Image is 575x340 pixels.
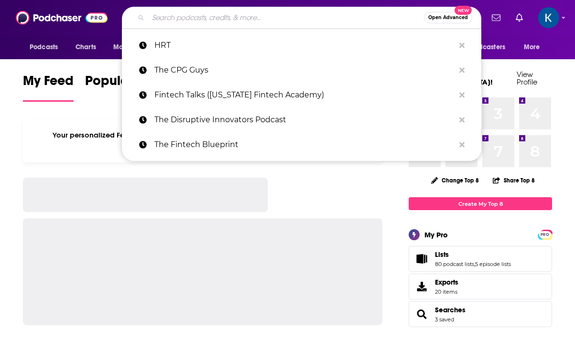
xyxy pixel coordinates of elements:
[435,288,458,295] span: 20 items
[412,252,431,266] a: Lists
[428,15,468,20] span: Open Advanced
[122,33,481,58] a: HRT
[488,10,504,26] a: Show notifications dropdown
[538,7,559,28] span: Logged in as kristen42280
[122,107,481,132] a: The Disruptive Innovators Podcast
[30,41,58,54] span: Podcasts
[122,132,481,157] a: The Fintech Blueprint
[154,58,455,83] p: The CPG Guys
[435,316,454,323] a: 3 saved
[113,41,147,54] span: Monitoring
[412,280,431,293] span: Exports
[424,230,448,239] div: My Pro
[154,83,455,107] p: Fintech Talks (Georgia Fintech Academy)
[154,107,455,132] p: The Disruptive Innovators Podcast
[435,250,511,259] a: Lists
[475,261,511,267] a: 5 episode lists
[455,6,472,15] span: New
[409,301,552,327] span: Searches
[107,38,160,56] button: open menu
[122,83,481,107] a: Fintech Talks ([US_STATE] Fintech Academy)
[409,197,552,210] a: Create My Top 8
[409,246,552,272] span: Lists
[122,58,481,83] a: The CPG Guys
[435,250,449,259] span: Lists
[409,274,552,299] a: Exports
[23,73,74,95] span: My Feed
[425,174,485,186] button: Change Top 8
[517,38,552,56] button: open menu
[538,7,559,28] button: Show profile menu
[154,132,455,157] p: The Fintech Blueprint
[76,41,96,54] span: Charts
[69,38,102,56] a: Charts
[122,7,481,29] div: Search podcasts, credits, & more...
[539,231,551,238] a: PRO
[512,10,527,26] a: Show notifications dropdown
[412,308,431,321] a: Searches
[492,171,535,190] button: Share Top 8
[459,41,505,54] span: For Podcasters
[435,261,474,267] a: 80 podcast lists
[154,33,455,58] p: HRT
[16,9,108,27] img: Podchaser - Follow, Share and Rate Podcasts
[148,10,424,25] input: Search podcasts, credits, & more...
[453,38,519,56] button: open menu
[424,12,472,23] button: Open AdvancedNew
[85,73,166,95] span: Popular Feed
[435,278,458,287] span: Exports
[23,38,70,56] button: open menu
[538,7,559,28] img: User Profile
[23,119,382,162] div: Your personalized Feed is curated based on the Podcasts, Creators, Users, and Lists that you Follow.
[23,73,74,102] a: My Feed
[517,70,537,86] a: View Profile
[85,73,166,102] a: Popular Feed
[539,231,551,238] span: PRO
[435,306,466,314] a: Searches
[524,41,540,54] span: More
[474,261,475,267] span: ,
